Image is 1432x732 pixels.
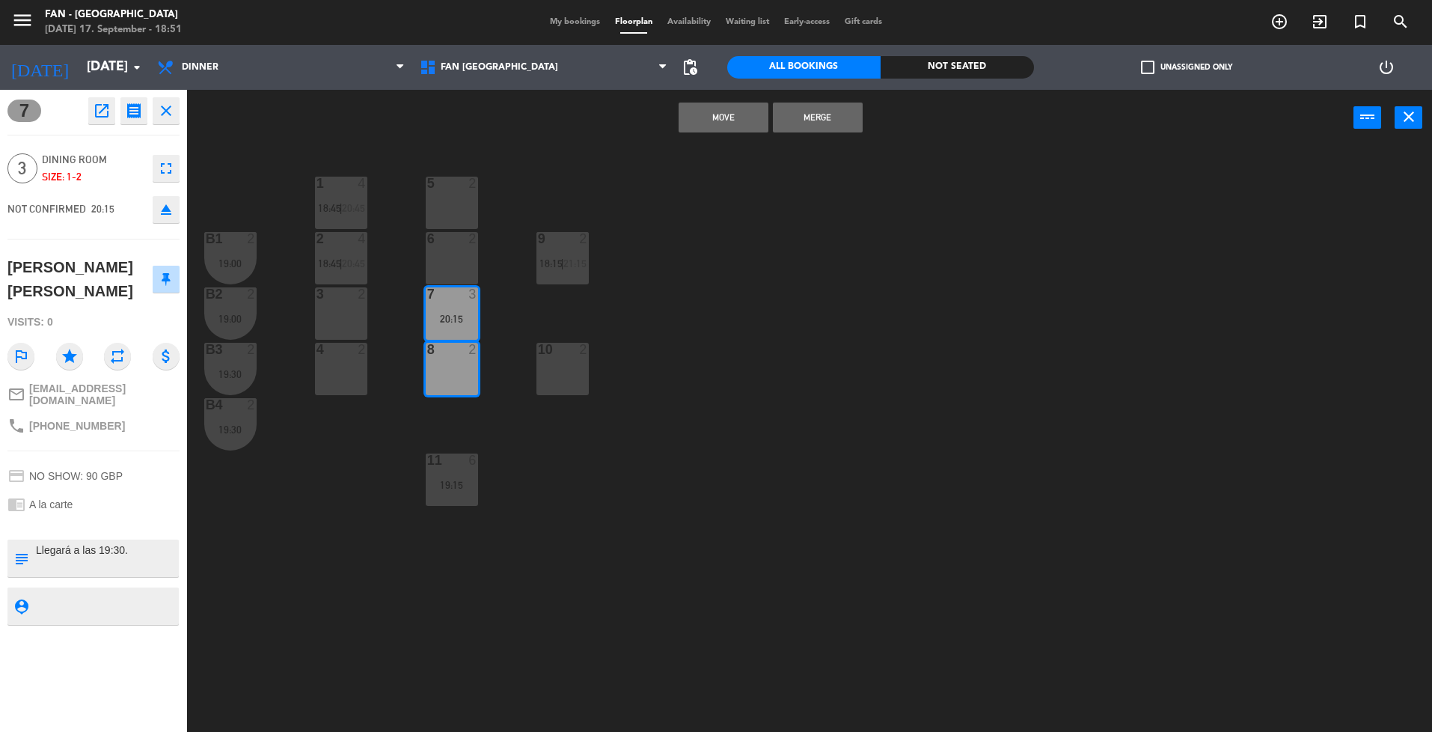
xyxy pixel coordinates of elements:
[7,343,34,370] i: outlined_flag
[247,398,256,412] div: 2
[7,100,41,122] span: 7
[7,495,25,513] i: chrome_reader_mode
[206,287,206,301] div: B2
[7,153,37,183] span: 3
[153,97,180,124] button: close
[1353,106,1381,129] button: power_input
[468,454,477,467] div: 6
[13,550,29,567] i: subject
[1141,61,1232,74] label: Unassigned only
[579,232,588,245] div: 2
[56,343,83,370] i: star
[427,343,428,356] div: 8
[204,314,257,324] div: 19:00
[45,7,182,22] div: Fan - [GEOGRAPHIC_DATA]
[247,232,256,245] div: 2
[153,196,180,223] button: eject
[29,498,73,510] span: A la carte
[206,232,206,245] div: B1
[153,343,180,370] i: attach_money
[727,56,881,79] div: All Bookings
[29,470,123,482] span: NO SHOW: 90 GBP
[340,257,343,269] span: |
[7,385,25,403] i: mail_outline
[1395,106,1422,129] button: close
[42,151,145,168] span: Dining Room
[204,258,257,269] div: 19:00
[1400,108,1418,126] i: close
[426,314,478,324] div: 20:15
[468,287,477,301] div: 3
[88,97,115,124] button: open_in_new
[358,287,367,301] div: 2
[679,103,768,132] button: Move
[342,202,365,214] span: 20:45
[7,467,25,485] i: credit_card
[777,18,837,26] span: Early-access
[358,177,367,190] div: 4
[157,102,175,120] i: close
[7,309,180,335] div: Visits: 0
[1270,13,1288,31] i: add_circle_outline
[318,202,341,214] span: 18:45
[427,287,428,301] div: 7
[206,343,206,356] div: B3
[539,257,563,269] span: 18:15
[468,177,477,190] div: 2
[91,203,114,215] span: 20:15
[681,58,699,76] span: pending_actions
[29,382,180,406] span: [EMAIL_ADDRESS][DOMAIN_NAME]
[104,343,131,370] i: repeat
[1311,13,1329,31] i: exit_to_app
[342,257,365,269] span: 20:45
[1377,58,1395,76] i: power_settings_new
[427,177,428,190] div: 5
[542,18,608,26] span: My bookings
[120,97,147,124] button: receipt
[426,480,478,490] div: 19:15
[125,102,143,120] i: receipt
[11,9,34,31] i: menu
[538,343,539,356] div: 10
[45,22,182,37] div: [DATE] 17. September - 18:51
[563,257,587,269] span: 21:15
[538,232,539,245] div: 9
[93,102,111,120] i: open_in_new
[11,9,34,37] button: menu
[837,18,890,26] span: Gift cards
[13,598,29,614] i: person_pin
[247,287,256,301] div: 2
[660,18,718,26] span: Availability
[340,202,343,214] span: |
[204,424,257,435] div: 19:30
[153,155,180,182] button: fullscreen
[773,103,863,132] button: Merge
[157,159,175,177] i: fullscreen
[468,343,477,356] div: 2
[7,382,180,406] a: mail_outline[EMAIL_ADDRESS][DOMAIN_NAME]
[881,56,1034,79] div: Not seated
[441,62,558,73] span: Fan [GEOGRAPHIC_DATA]
[1359,108,1377,126] i: power_input
[561,257,564,269] span: |
[608,18,660,26] span: Floorplan
[7,203,86,215] span: NOT CONFIRMED
[204,369,257,379] div: 19:30
[1141,61,1154,74] span: check_box_outline_blank
[427,232,428,245] div: 6
[1392,13,1410,31] i: search
[247,343,256,356] div: 2
[157,201,175,219] i: eject
[318,257,341,269] span: 18:45
[1351,13,1369,31] i: turned_in_not
[358,343,367,356] div: 2
[468,232,477,245] div: 2
[718,18,777,26] span: Waiting list
[206,398,206,412] div: B4
[42,168,145,186] div: Size: 1-2
[427,454,428,467] div: 11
